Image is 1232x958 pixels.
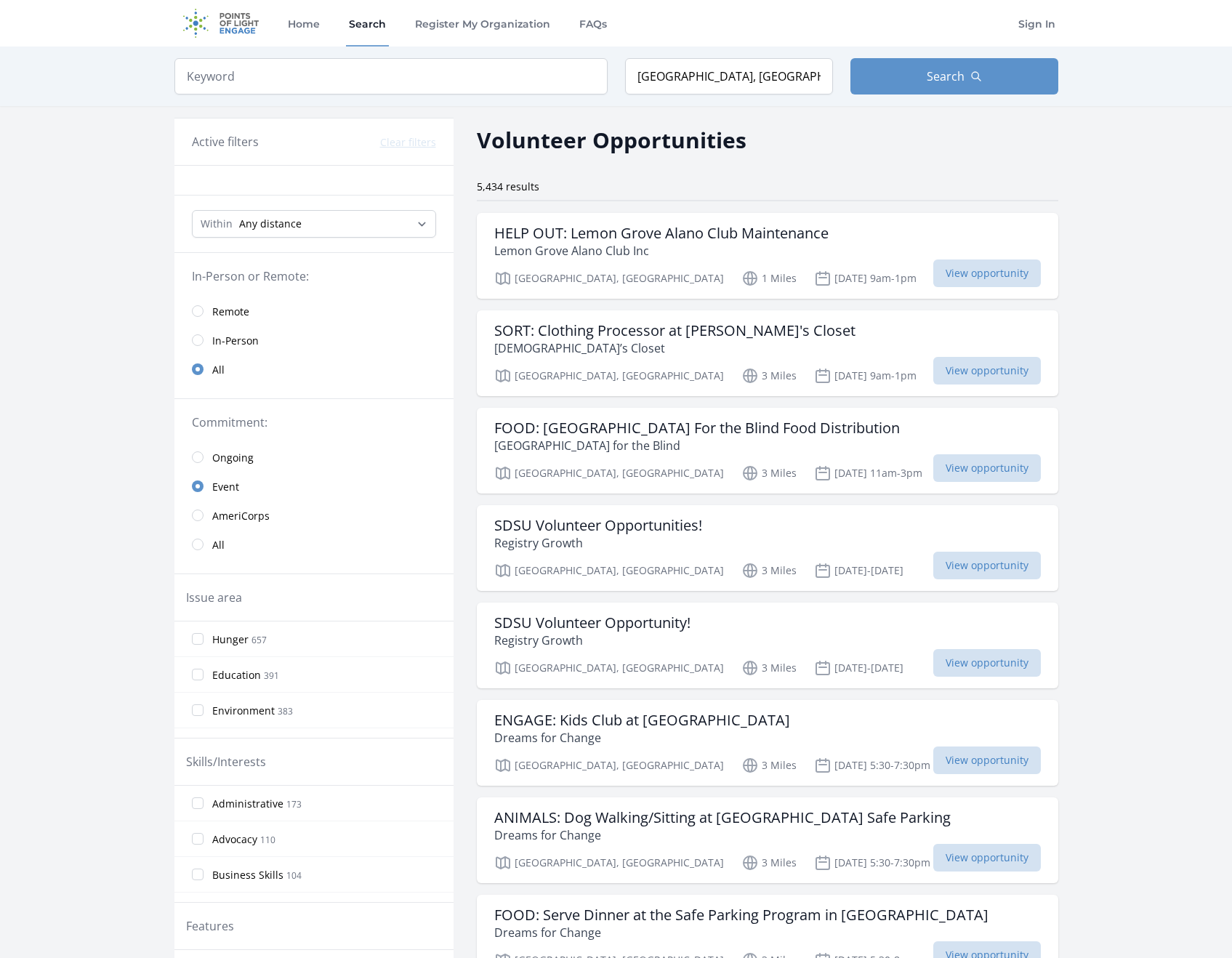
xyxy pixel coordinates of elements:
span: Business Skills [212,868,283,882]
a: AmeriCorps [174,501,454,530]
span: View opportunity [933,746,1041,774]
span: Hunger [212,632,249,647]
h3: HELP OUT: Lemon Grove Alano Club Maintenance [494,225,829,242]
span: In-Person [212,334,259,348]
a: FOOD: [GEOGRAPHIC_DATA] For the Blind Food Distribution [GEOGRAPHIC_DATA] for the Blind [GEOGRAPH... [477,408,1058,494]
p: 3 Miles [741,854,797,872]
a: Ongoing [174,443,454,472]
h3: Active filters [192,133,259,150]
h2: Volunteer Opportunities [477,124,746,156]
input: Administrative 173 [192,797,204,809]
h3: SDSU Volunteer Opportunities! [494,517,702,534]
span: Remote [212,305,249,319]
legend: Features [186,917,234,935]
h3: ENGAGE: Kids Club at [GEOGRAPHIC_DATA] [494,712,790,729]
p: 1 Miles [741,270,797,287]
p: Dreams for Change [494,826,951,844]
p: [DATE] 11am-3pm [814,464,922,482]
p: [DATE] 9am-1pm [814,367,917,385]
p: Dreams for Change [494,729,790,746]
a: SDSU Volunteer Opportunity! Registry Growth [GEOGRAPHIC_DATA], [GEOGRAPHIC_DATA] 3 Miles [DATE]-[... [477,603,1058,688]
legend: Issue area [186,589,242,606]
span: 5,434 results [477,180,539,193]
a: ENGAGE: Kids Club at [GEOGRAPHIC_DATA] Dreams for Change [GEOGRAPHIC_DATA], [GEOGRAPHIC_DATA] 3 M... [477,700,1058,786]
h3: FOOD: Serve Dinner at the Safe Parking Program in [GEOGRAPHIC_DATA] [494,906,989,924]
span: Search [927,68,965,85]
p: 3 Miles [741,757,797,774]
span: Event [212,480,239,494]
input: Location [625,58,833,94]
a: Event [174,472,454,501]
span: 657 [251,634,267,646]
h3: SDSU Volunteer Opportunity! [494,614,691,632]
a: HELP OUT: Lemon Grove Alano Club Maintenance Lemon Grove Alano Club Inc [GEOGRAPHIC_DATA], [GEOGR... [477,213,1058,299]
p: [DATE] 5:30-7:30pm [814,854,930,872]
input: Education 391 [192,669,204,680]
input: Hunger 657 [192,633,204,645]
h3: FOOD: [GEOGRAPHIC_DATA] For the Blind Food Distribution [494,419,900,437]
span: 104 [286,869,302,882]
p: Registry Growth [494,632,691,649]
span: View opportunity [933,454,1041,482]
p: 3 Miles [741,367,797,385]
span: All [212,538,225,552]
legend: In-Person or Remote: [192,267,436,285]
span: All [212,363,225,377]
span: View opportunity [933,259,1041,287]
p: Dreams for Change [494,924,989,941]
p: [DATE]-[DATE] [814,562,903,579]
p: [GEOGRAPHIC_DATA], [GEOGRAPHIC_DATA] [494,270,724,287]
span: View opportunity [933,357,1041,385]
span: 391 [264,669,279,682]
p: [GEOGRAPHIC_DATA], [GEOGRAPHIC_DATA] [494,757,724,774]
p: Registry Growth [494,534,702,552]
p: [GEOGRAPHIC_DATA], [GEOGRAPHIC_DATA] [494,367,724,385]
a: Remote [174,297,454,326]
p: 3 Miles [741,464,797,482]
span: 110 [260,834,275,846]
span: Advocacy [212,832,257,847]
button: Search [850,58,1058,94]
span: View opportunity [933,552,1041,579]
span: AmeriCorps [212,509,270,523]
span: Education [212,668,261,683]
input: Business Skills 104 [192,869,204,880]
p: [GEOGRAPHIC_DATA], [GEOGRAPHIC_DATA] [494,659,724,677]
span: 383 [278,705,293,717]
p: [GEOGRAPHIC_DATA], [GEOGRAPHIC_DATA] [494,562,724,579]
p: [DEMOGRAPHIC_DATA]’s Closet [494,339,855,357]
h3: ANIMALS: Dog Walking/Sitting at [GEOGRAPHIC_DATA] Safe Parking [494,809,951,826]
a: SORT: Clothing Processor at [PERSON_NAME]'s Closet [DEMOGRAPHIC_DATA]’s Closet [GEOGRAPHIC_DATA],... [477,310,1058,396]
a: In-Person [174,326,454,355]
span: Administrative [212,797,283,811]
p: [DATE] 5:30-7:30pm [814,757,930,774]
p: [DATE]-[DATE] [814,659,903,677]
legend: Commitment: [192,414,436,431]
a: All [174,355,454,384]
p: 3 Miles [741,562,797,579]
input: Environment 383 [192,704,204,716]
a: SDSU Volunteer Opportunities! Registry Growth [GEOGRAPHIC_DATA], [GEOGRAPHIC_DATA] 3 Miles [DATE]... [477,505,1058,591]
span: View opportunity [933,844,1041,872]
a: ANIMALS: Dog Walking/Sitting at [GEOGRAPHIC_DATA] Safe Parking Dreams for Change [GEOGRAPHIC_DATA... [477,797,1058,883]
span: Environment [212,704,275,718]
p: 3 Miles [741,659,797,677]
p: [DATE] 9am-1pm [814,270,917,287]
span: 173 [286,798,302,810]
a: All [174,530,454,559]
p: Lemon Grove Alano Club Inc [494,242,829,259]
select: Search Radius [192,210,436,238]
span: Ongoing [212,451,254,465]
p: [GEOGRAPHIC_DATA], [GEOGRAPHIC_DATA] [494,464,724,482]
p: [GEOGRAPHIC_DATA], [GEOGRAPHIC_DATA] [494,854,724,872]
input: Advocacy 110 [192,833,204,845]
span: View opportunity [933,649,1041,677]
button: Clear filters [380,135,436,150]
p: [GEOGRAPHIC_DATA] for the Blind [494,437,900,454]
input: Keyword [174,58,608,94]
h3: SORT: Clothing Processor at [PERSON_NAME]'s Closet [494,322,855,339]
legend: Skills/Interests [186,753,266,770]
